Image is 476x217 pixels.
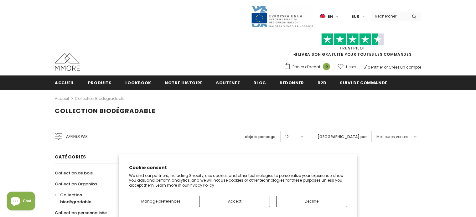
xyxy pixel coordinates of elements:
[55,154,86,160] span: Catégories
[165,80,203,86] span: Notre histoire
[292,64,320,70] span: Panier d'achat
[253,75,266,90] a: Blog
[55,80,75,86] span: Accueil
[339,45,365,51] a: TrustPilot
[66,133,88,140] span: Affiner par
[55,75,75,90] a: Accueil
[129,164,347,171] h2: Cookie consent
[318,134,367,140] label: [GEOGRAPHIC_DATA] par
[376,134,408,140] span: Meilleures ventes
[165,75,203,90] a: Notre histoire
[55,168,93,178] a: Collection de bois
[318,75,326,90] a: B2B
[55,189,114,207] a: Collection biodégradable
[60,192,91,205] span: Collection biodégradable
[5,192,37,212] inbox-online-store-chat: Shopify online store chat
[55,178,97,189] a: Collection Organika
[364,65,383,70] a: S'identifier
[125,75,151,90] a: Lookbook
[323,63,330,70] span: 0
[389,65,421,70] a: Créez un compte
[340,80,387,86] span: Suivi de commande
[55,53,80,71] img: Cas MMORE
[318,80,326,86] span: B2B
[338,61,356,72] a: Listes
[55,181,97,187] span: Collection Organika
[55,106,155,115] span: Collection biodégradable
[189,183,214,188] a: Privacy Policy
[251,5,313,28] img: Javni Razpis
[280,80,304,86] span: Redonner
[276,196,347,207] button: Decline
[216,80,240,86] span: soutenez
[55,210,107,216] span: Collection personnalisée
[129,173,347,188] p: We and our partners, including Shopify, use cookies and other technologies to personalize your ex...
[88,75,112,90] a: Produits
[384,65,388,70] span: or
[284,36,421,57] span: LIVRAISON GRATUITE POUR TOUTES LES COMMANDES
[55,95,69,102] a: Accueil
[129,196,193,207] button: Manage preferences
[88,80,112,86] span: Produits
[141,199,181,204] span: Manage preferences
[251,13,313,19] a: Javni Razpis
[328,13,333,20] span: en
[320,14,325,19] img: i-lang-1.png
[245,134,276,140] label: objets par page
[346,64,356,70] span: Listes
[199,196,270,207] button: Accept
[321,33,384,45] img: Faites confiance aux étoiles pilotes
[340,75,387,90] a: Suivi de commande
[371,12,407,21] input: Search Site
[75,96,124,101] a: Collection biodégradable
[284,62,333,72] a: Panier d'achat 0
[285,134,289,140] span: 12
[55,170,93,176] span: Collection de bois
[125,80,151,86] span: Lookbook
[280,75,304,90] a: Redonner
[352,13,359,20] span: EUR
[216,75,240,90] a: soutenez
[253,80,266,86] span: Blog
